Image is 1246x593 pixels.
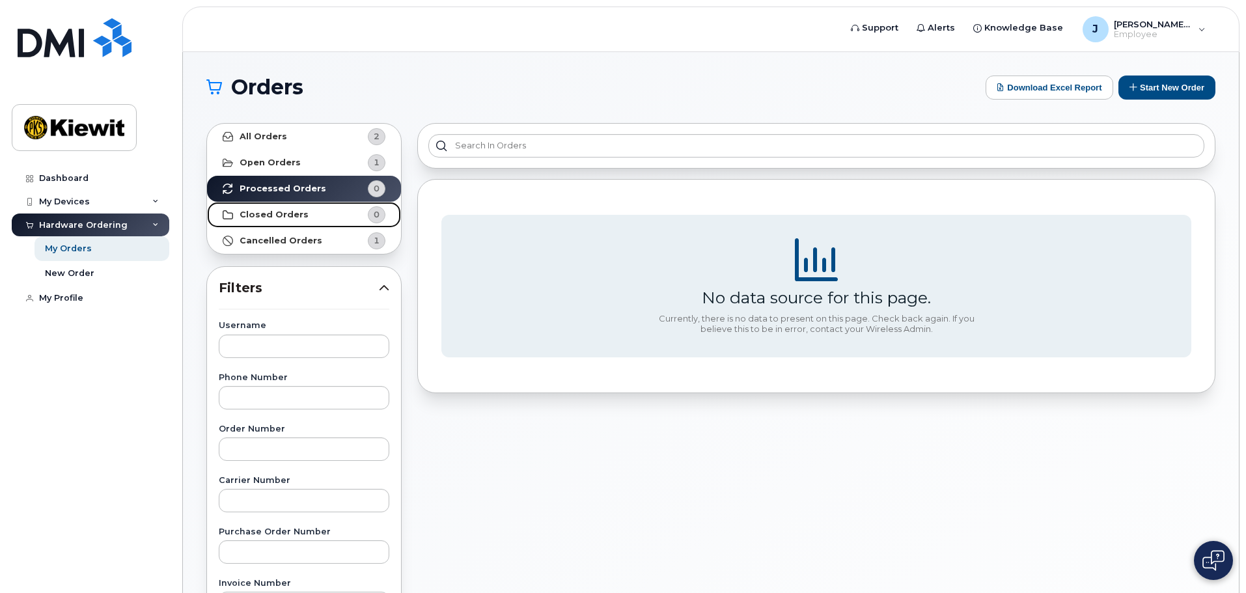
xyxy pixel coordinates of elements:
[374,130,380,143] span: 2
[219,374,389,382] label: Phone Number
[374,234,380,247] span: 1
[240,184,326,194] strong: Processed Orders
[207,124,401,150] a: All Orders2
[1118,76,1215,100] button: Start New Order
[428,134,1204,158] input: Search in orders
[654,314,979,334] div: Currently, there is no data to present on this page. Check back again. If you believe this to be ...
[219,528,389,536] label: Purchase Order Number
[986,76,1113,100] button: Download Excel Report
[219,425,389,434] label: Order Number
[231,77,303,97] span: Orders
[240,131,287,142] strong: All Orders
[207,150,401,176] a: Open Orders1
[1202,550,1225,571] img: Open chat
[207,202,401,228] a: Closed Orders0
[374,208,380,221] span: 0
[374,182,380,195] span: 0
[219,322,389,330] label: Username
[219,579,389,588] label: Invoice Number
[219,279,379,297] span: Filters
[207,176,401,202] a: Processed Orders0
[240,158,301,168] strong: Open Orders
[219,476,389,485] label: Carrier Number
[240,210,309,220] strong: Closed Orders
[374,156,380,169] span: 1
[702,288,931,307] div: No data source for this page.
[207,228,401,254] a: Cancelled Orders1
[240,236,322,246] strong: Cancelled Orders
